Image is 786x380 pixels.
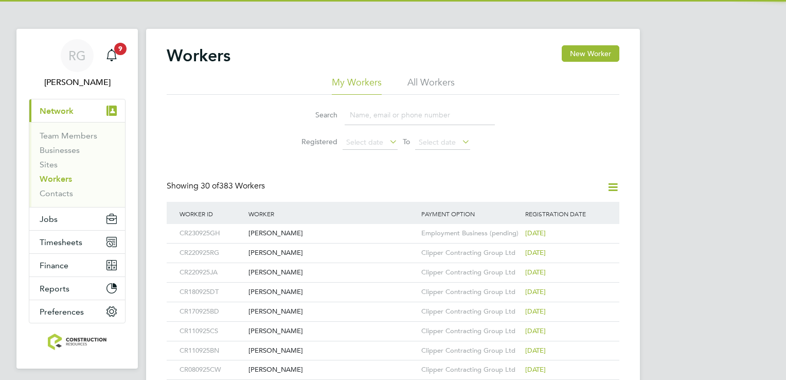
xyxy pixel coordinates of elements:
[407,76,455,95] li: All Workers
[40,237,82,247] span: Timesheets
[345,105,495,125] input: Name, email or phone number
[525,326,546,335] span: [DATE]
[525,346,546,355] span: [DATE]
[246,341,419,360] div: [PERSON_NAME]
[29,208,125,230] button: Jobs
[177,223,609,232] a: CR230925GH[PERSON_NAME]Employment Business (pending)[DATE]
[167,181,267,192] div: Showing
[246,244,419,263] div: [PERSON_NAME]
[40,160,58,169] a: Sites
[346,137,383,147] span: Select date
[419,263,523,282] div: Clipper Contracting Group Ltd
[246,360,419,379] div: [PERSON_NAME]
[177,282,609,291] a: CR180925DT[PERSON_NAME]Clipper Contracting Group Ltd[DATE]
[419,137,456,147] span: Select date
[29,39,126,89] a: RG[PERSON_NAME]
[167,45,230,66] h2: Workers
[523,202,609,226] div: Registration Date
[177,263,246,282] div: CR220925JA
[29,254,125,277] button: Finance
[40,214,58,224] span: Jobs
[29,334,126,350] a: Go to home page
[40,145,80,155] a: Businesses
[177,341,246,360] div: CR110925BN
[101,39,122,72] a: 9
[177,202,246,226] div: Worker ID
[525,307,546,316] span: [DATE]
[419,322,523,341] div: Clipper Contracting Group Ltd
[177,224,246,243] div: CR230925GH
[177,322,246,341] div: CR110925CS
[400,135,413,148] span: To
[40,106,74,116] span: Network
[562,45,619,62] button: New Worker
[177,360,609,369] a: CR080925CW[PERSON_NAME]Clipper Contracting Group Ltd[DATE]
[29,122,125,207] div: Network
[246,322,419,341] div: [PERSON_NAME]
[332,76,382,95] li: My Workers
[48,334,107,350] img: construction-resources-logo-retina.png
[177,243,609,252] a: CR220925RG[PERSON_NAME]Clipper Contracting Group Ltd[DATE]
[291,137,337,146] label: Registered
[246,224,419,243] div: [PERSON_NAME]
[177,360,246,379] div: CR080925CW
[29,76,126,89] span: Rebecca Galbraigth
[29,99,125,122] button: Network
[246,302,419,321] div: [PERSON_NAME]
[40,261,68,270] span: Finance
[201,181,219,191] span: 30 of
[246,283,419,302] div: [PERSON_NAME]
[40,174,72,184] a: Workers
[525,365,546,374] span: [DATE]
[68,49,86,62] span: RG
[525,268,546,277] span: [DATE]
[40,188,73,198] a: Contacts
[177,283,246,302] div: CR180925DT
[419,341,523,360] div: Clipper Contracting Group Ltd
[419,283,523,302] div: Clipper Contracting Group Ltd
[29,277,125,300] button: Reports
[177,244,246,263] div: CR220925RG
[40,131,97,141] a: Team Members
[525,248,546,257] span: [DATE]
[419,224,523,243] div: Employment Business (pending)
[201,181,265,191] span: 383 Workers
[419,244,523,263] div: Clipper Contracting Group Ltd
[40,307,84,317] span: Preferences
[246,202,419,226] div: Worker
[525,229,546,237] span: [DATE]
[114,43,127,55] span: 9
[177,321,609,330] a: CR110925CS[PERSON_NAME]Clipper Contracting Group Ltd[DATE]
[525,287,546,296] span: [DATE]
[246,263,419,282] div: [PERSON_NAME]
[419,202,523,226] div: Payment Option
[29,300,125,323] button: Preferences
[16,29,138,369] nav: Main navigation
[177,263,609,271] a: CR220925JA[PERSON_NAME]Clipper Contracting Group Ltd[DATE]
[419,302,523,321] div: Clipper Contracting Group Ltd
[419,360,523,379] div: Clipper Contracting Group Ltd
[177,302,246,321] div: CR170925BD
[40,284,69,293] span: Reports
[177,302,609,310] a: CR170925BD[PERSON_NAME]Clipper Contracting Group Ltd[DATE]
[29,231,125,253] button: Timesheets
[177,341,609,350] a: CR110925BN[PERSON_NAME]Clipper Contracting Group Ltd[DATE]
[291,110,337,119] label: Search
